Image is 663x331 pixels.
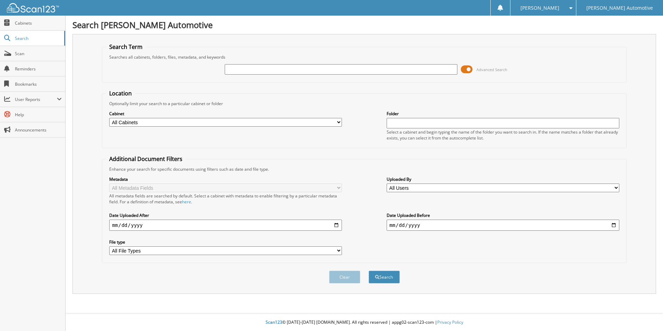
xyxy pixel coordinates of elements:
[109,193,342,205] div: All metadata fields are searched by default. Select a cabinet with metadata to enable filtering b...
[15,96,57,102] span: User Reports
[387,176,619,182] label: Uploaded By
[387,212,619,218] label: Date Uploaded Before
[437,319,463,325] a: Privacy Policy
[387,220,619,231] input: end
[369,271,400,283] button: Search
[109,212,342,218] label: Date Uploaded After
[476,67,507,72] span: Advanced Search
[15,20,62,26] span: Cabinets
[109,111,342,117] label: Cabinet
[15,66,62,72] span: Reminders
[106,166,623,172] div: Enhance your search for specific documents using filters such as date and file type.
[72,19,656,31] h1: Search [PERSON_NAME] Automotive
[387,111,619,117] label: Folder
[520,6,559,10] span: [PERSON_NAME]
[329,271,360,283] button: Clear
[66,314,663,331] div: © [DATE]-[DATE] [DOMAIN_NAME]. All rights reserved | appg02-scan123-com |
[109,220,342,231] input: start
[106,101,623,107] div: Optionally limit your search to a particular cabinet or folder
[266,319,282,325] span: Scan123
[15,112,62,118] span: Help
[387,129,619,141] div: Select a cabinet and begin typing the name of the folder you want to search in. If the name match...
[7,3,59,12] img: scan123-logo-white.svg
[106,90,135,97] legend: Location
[15,127,62,133] span: Announcements
[106,54,623,60] div: Searches all cabinets, folders, files, metadata, and keywords
[15,51,62,57] span: Scan
[182,199,191,205] a: here
[15,35,61,41] span: Search
[109,176,342,182] label: Metadata
[109,239,342,245] label: File type
[15,81,62,87] span: Bookmarks
[106,155,186,163] legend: Additional Document Filters
[586,6,653,10] span: [PERSON_NAME] Automotive
[106,43,146,51] legend: Search Term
